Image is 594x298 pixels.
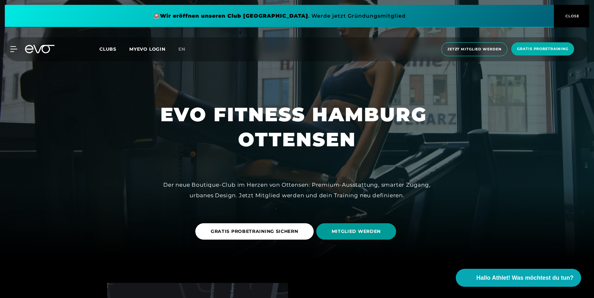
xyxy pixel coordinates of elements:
[160,102,434,152] h1: EVO FITNESS HAMBURG OTTENSEN
[554,5,589,27] button: CLOSE
[447,47,501,52] span: Jetzt Mitglied werden
[99,46,116,52] span: Clubs
[178,46,185,52] span: en
[509,42,576,56] a: Gratis Probetraining
[153,180,441,200] div: Der neue Boutique-Club im Herzen von Ottensen: Premium-Ausstattung, smarter Zugang, urbanes Desig...
[439,42,509,56] a: Jetzt Mitglied werden
[195,218,316,244] a: GRATIS PROBETRAINING SICHERN
[517,46,568,52] span: Gratis Probetraining
[476,274,573,282] span: Hallo Athlet! Was möchtest du tun?
[564,13,580,19] span: CLOSE
[456,269,581,287] button: Hallo Athlet! Was möchtest du tun?
[211,228,298,235] span: GRATIS PROBETRAINING SICHERN
[178,46,193,53] a: en
[316,218,399,244] a: MITGLIED WERDEN
[129,46,165,52] a: MYEVO LOGIN
[99,46,129,52] a: Clubs
[332,228,381,235] span: MITGLIED WERDEN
